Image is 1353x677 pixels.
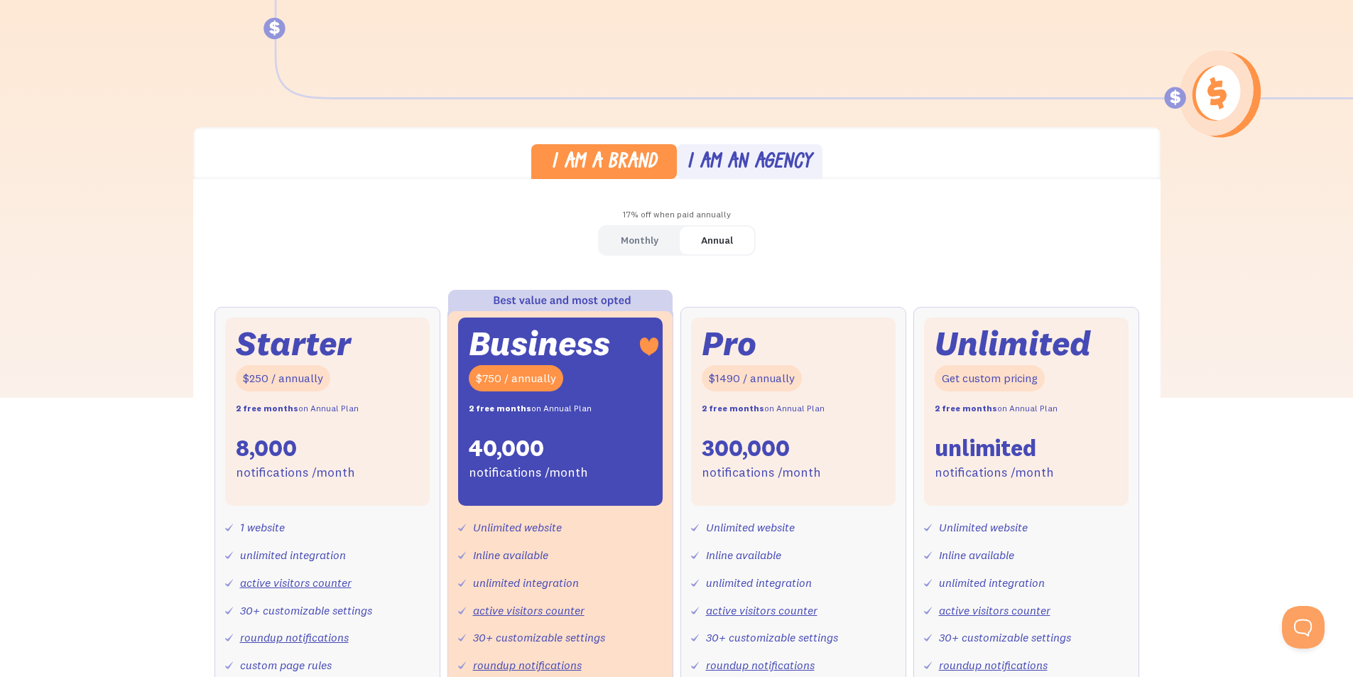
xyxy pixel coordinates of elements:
a: active visitors counter [706,603,817,617]
div: $1490 / annually [702,365,802,391]
div: notifications /month [469,462,588,483]
strong: 2 free months [469,403,531,413]
div: on Annual Plan [469,399,592,419]
div: 30+ customizable settings [473,627,605,648]
div: unlimited integration [240,545,346,565]
div: custom page rules [240,655,332,676]
div: 17% off when paid annually [193,205,1161,225]
div: unlimited integration [939,573,1045,593]
strong: 2 free months [935,403,997,413]
div: on Annual Plan [702,399,825,419]
a: roundup notifications [939,658,1048,672]
div: unlimited integration [706,573,812,593]
a: roundup notifications [240,630,349,644]
div: Unlimited website [473,517,562,538]
a: active visitors counter [939,603,1050,617]
div: 300,000 [702,433,790,463]
strong: 2 free months [702,403,764,413]
strong: 2 free months [236,403,298,413]
div: Unlimited [935,328,1091,359]
div: Unlimited website [939,517,1028,538]
div: $750 / annually [469,365,563,391]
div: Monthly [621,230,658,251]
a: active visitors counter [473,603,585,617]
div: Starter [236,328,351,359]
div: notifications /month [236,462,355,483]
iframe: Toggle Customer Support [1282,606,1325,649]
div: Get custom pricing [935,365,1045,391]
div: 30+ customizable settings [706,627,838,648]
div: 1 website [240,517,285,538]
div: unlimited [935,433,1036,463]
div: 8,000 [236,433,297,463]
div: 30+ customizable settings [939,627,1071,648]
div: I am an agency [687,153,812,173]
div: Business [469,328,610,359]
a: roundup notifications [706,658,815,672]
div: unlimited integration [473,573,579,593]
div: Inline available [473,545,548,565]
div: $250 / annually [236,365,330,391]
a: active visitors counter [240,575,352,590]
div: notifications /month [935,462,1054,483]
div: on Annual Plan [236,399,359,419]
div: notifications /month [702,462,821,483]
div: 40,000 [469,433,544,463]
div: on Annual Plan [935,399,1058,419]
div: Pro [702,328,756,359]
div: Inline available [939,545,1014,565]
div: Annual [701,230,733,251]
div: I am a brand [551,153,657,173]
div: Inline available [706,545,781,565]
div: Unlimited website [706,517,795,538]
a: roundup notifications [473,658,582,672]
div: 30+ customizable settings [240,600,372,621]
